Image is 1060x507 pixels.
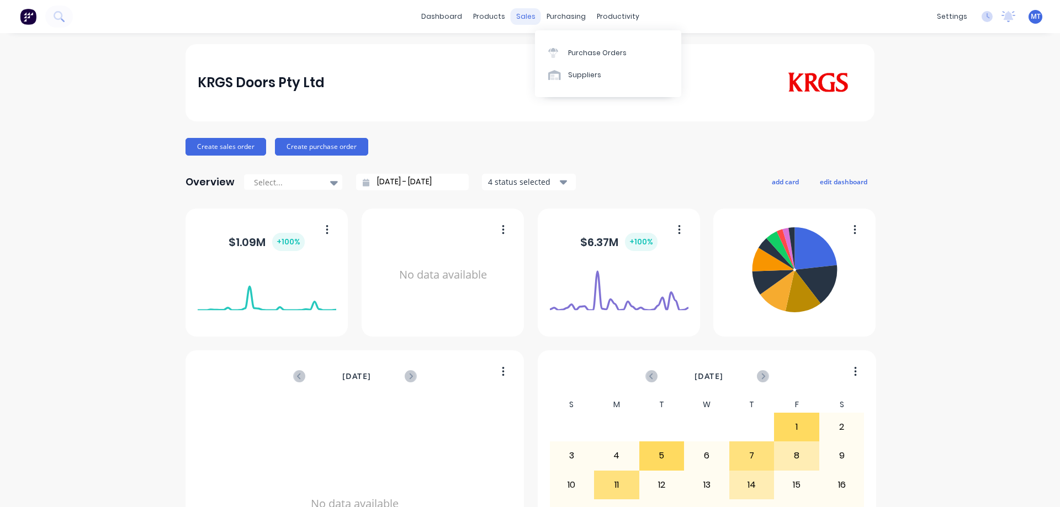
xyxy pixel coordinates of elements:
div: 4 status selected [488,176,558,188]
div: Suppliers [568,70,601,80]
button: edit dashboard [813,174,875,189]
div: purchasing [541,8,591,25]
div: Overview [185,171,235,193]
div: productivity [591,8,645,25]
div: 16 [820,471,864,499]
div: 1 [775,413,819,441]
a: Suppliers [535,64,681,86]
div: S [549,397,595,413]
div: 7 [730,442,774,469]
div: 11 [595,471,639,499]
button: add card [765,174,806,189]
div: 5 [640,442,684,469]
div: 8 [775,442,819,469]
div: 2 [820,413,864,441]
img: Factory [20,8,36,25]
button: Create sales order [185,138,266,156]
div: 3 [550,442,594,469]
div: $ 6.37M [580,233,658,251]
button: 4 status selected [482,174,576,190]
span: [DATE] [342,370,371,382]
div: sales [511,8,541,25]
div: T [639,397,685,413]
div: + 100 % [272,233,305,251]
div: 4 [595,442,639,469]
div: S [819,397,865,413]
a: Purchase Orders [535,41,681,63]
div: T [729,397,775,413]
div: 13 [685,471,729,499]
div: 10 [550,471,594,499]
div: 6 [685,442,729,469]
div: + 100 % [625,233,658,251]
div: KRGS Doors Pty Ltd [198,72,325,94]
div: products [468,8,511,25]
div: settings [931,8,973,25]
div: 12 [640,471,684,499]
div: W [684,397,729,413]
div: 15 [775,471,819,499]
div: F [774,397,819,413]
div: 9 [820,442,864,469]
a: dashboard [416,8,468,25]
div: M [594,397,639,413]
button: Create purchase order [275,138,368,156]
div: 14 [730,471,774,499]
span: [DATE] [695,370,723,382]
div: $ 1.09M [229,233,305,251]
div: No data available [374,223,512,327]
img: KRGS Doors Pty Ltd [785,72,851,93]
div: Purchase Orders [568,48,627,58]
span: MT [1031,12,1041,22]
